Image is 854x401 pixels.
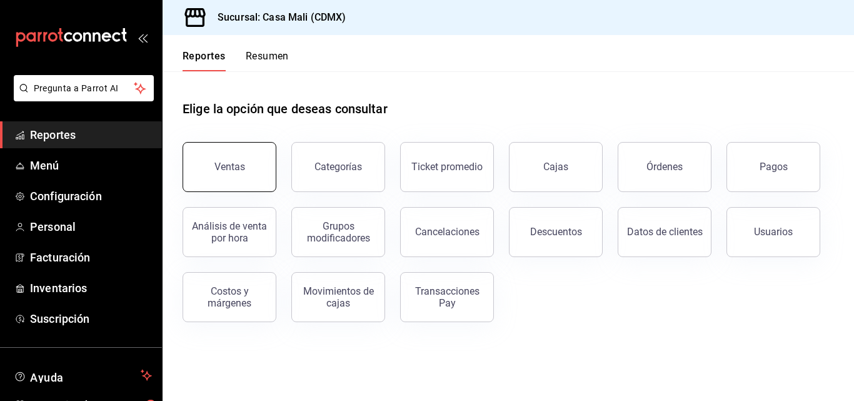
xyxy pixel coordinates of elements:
div: navigation tabs [183,50,289,71]
span: Ayuda [30,368,136,383]
div: Ventas [214,161,245,173]
span: Pregunta a Parrot AI [34,82,134,95]
button: Análisis de venta por hora [183,207,276,257]
div: Datos de clientes [627,226,703,238]
div: Ticket promedio [411,161,483,173]
a: Cajas [509,142,603,192]
h1: Elige la opción que deseas consultar [183,99,388,118]
button: Cancelaciones [400,207,494,257]
div: Órdenes [646,161,683,173]
div: Movimientos de cajas [299,285,377,309]
div: Pagos [760,161,788,173]
span: Configuración [30,188,152,205]
button: Ticket promedio [400,142,494,192]
div: Análisis de venta por hora [191,220,268,244]
h3: Sucursal: Casa Mali (CDMX) [208,10,346,25]
button: Pagos [726,142,820,192]
button: Grupos modificadores [291,207,385,257]
button: open_drawer_menu [138,33,148,43]
div: Transacciones Pay [408,285,486,309]
span: Menú [30,157,152,174]
button: Órdenes [618,142,711,192]
button: Descuentos [509,207,603,257]
button: Pregunta a Parrot AI [14,75,154,101]
div: Categorías [314,161,362,173]
a: Pregunta a Parrot AI [9,91,154,104]
div: Descuentos [530,226,582,238]
span: Inventarios [30,280,152,297]
button: Costos y márgenes [183,272,276,322]
div: Usuarios [754,226,793,238]
button: Ventas [183,142,276,192]
button: Resumen [246,50,289,71]
span: Reportes [30,126,152,143]
button: Movimientos de cajas [291,272,385,322]
button: Reportes [183,50,226,71]
div: Grupos modificadores [299,220,377,244]
button: Categorías [291,142,385,192]
button: Datos de clientes [618,207,711,257]
div: Cajas [543,160,569,175]
div: Costos y márgenes [191,285,268,309]
button: Transacciones Pay [400,272,494,322]
button: Usuarios [726,207,820,257]
span: Personal [30,218,152,235]
span: Suscripción [30,310,152,327]
span: Facturación [30,249,152,266]
div: Cancelaciones [415,226,480,238]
